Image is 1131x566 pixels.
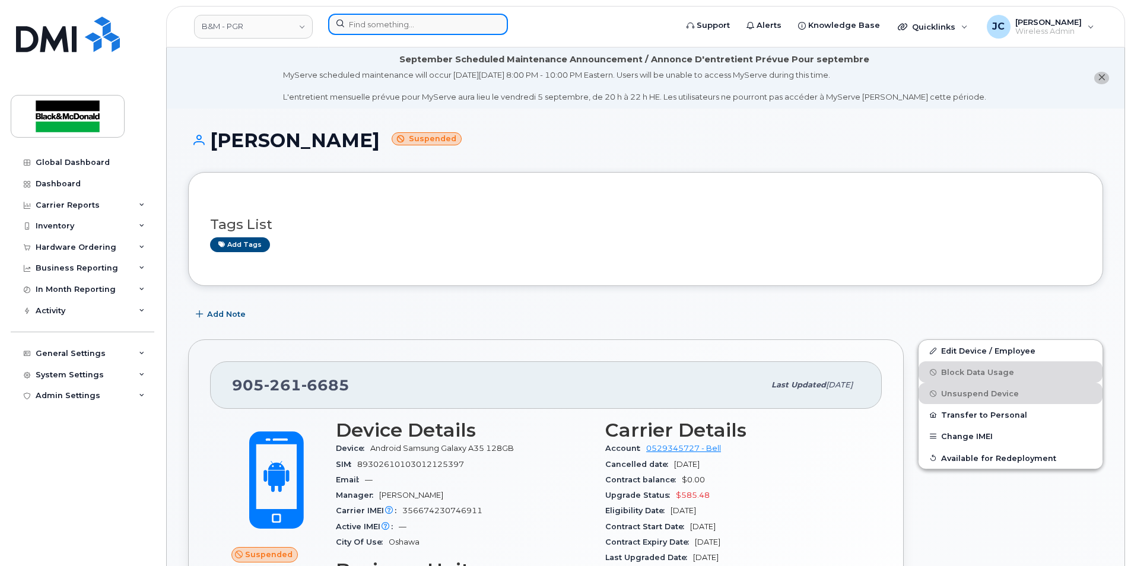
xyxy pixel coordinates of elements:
button: Available for Redeployment [919,447,1103,469]
div: September Scheduled Maintenance Announcement / Annonce D'entretient Prévue Pour septembre [399,53,869,66]
span: Last Upgraded Date [605,553,693,562]
span: [PERSON_NAME] [379,491,443,500]
span: Available for Redeployment [941,453,1056,462]
button: Transfer to Personal [919,404,1103,425]
span: [DATE] [690,522,716,531]
span: Suspended [245,549,293,560]
span: [DATE] [826,380,853,389]
a: Edit Device / Employee [919,340,1103,361]
span: 6685 [301,376,350,394]
span: [DATE] [674,460,700,469]
span: Contract Start Date [605,522,690,531]
button: Change IMEI [919,425,1103,447]
span: Eligibility Date [605,506,671,515]
span: Last updated [771,380,826,389]
a: Add tags [210,237,270,252]
span: [DATE] [671,506,696,515]
button: Add Note [188,304,256,325]
small: Suspended [392,132,462,146]
a: 0529345727 - Bell [646,444,721,453]
span: 905 [232,376,350,394]
button: Unsuspend Device [919,383,1103,404]
h1: [PERSON_NAME] [188,130,1103,151]
span: Device [336,444,370,453]
span: 356674230746911 [402,506,482,515]
span: City Of Use [336,538,389,546]
span: Manager [336,491,379,500]
span: Carrier IMEI [336,506,402,515]
span: Cancelled date [605,460,674,469]
span: SIM [336,460,357,469]
h3: Device Details [336,419,591,441]
span: $585.48 [676,491,710,500]
span: 89302610103012125397 [357,460,464,469]
span: Email [336,475,365,484]
span: Contract balance [605,475,682,484]
span: Unsuspend Device [941,389,1019,398]
h3: Tags List [210,217,1081,232]
span: Active IMEI [336,522,399,531]
span: $0.00 [682,475,705,484]
span: Account [605,444,646,453]
span: Contract Expiry Date [605,538,695,546]
span: 261 [264,376,301,394]
span: — [399,522,406,531]
span: Add Note [207,309,246,320]
button: close notification [1094,72,1109,84]
span: Upgrade Status [605,491,676,500]
span: Oshawa [389,538,420,546]
span: Android Samsung Galaxy A35 128GB [370,444,514,453]
button: Block Data Usage [919,361,1103,383]
span: [DATE] [693,553,719,562]
div: MyServe scheduled maintenance will occur [DATE][DATE] 8:00 PM - 10:00 PM Eastern. Users will be u... [283,69,986,103]
span: [DATE] [695,538,720,546]
h3: Carrier Details [605,419,860,441]
span: — [365,475,373,484]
